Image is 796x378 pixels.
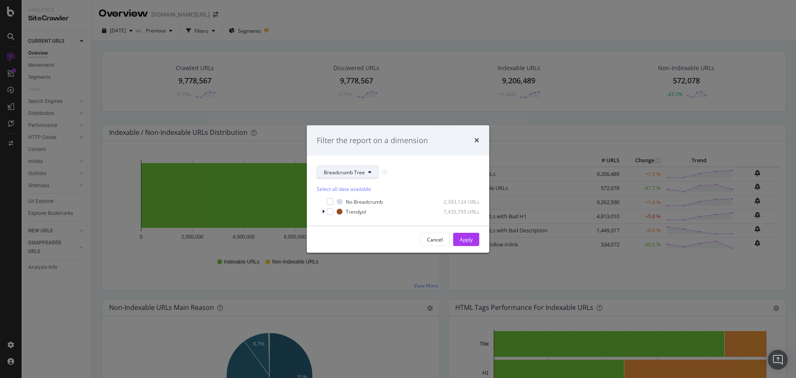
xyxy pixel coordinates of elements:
[474,135,479,146] div: times
[346,198,383,205] div: No Breadcrumb
[427,236,443,243] div: Cancel
[317,185,479,193] div: Select all data available
[317,166,379,179] button: Breadcrumb Tree
[346,208,366,215] div: Trendyol
[768,350,788,370] div: Open Intercom Messenger
[453,233,479,246] button: Apply
[460,236,473,243] div: Apply
[307,125,489,253] div: modal
[439,208,479,215] div: 7,435,795 URLs
[420,233,450,246] button: Cancel
[324,169,365,176] span: Breadcrumb Tree
[317,135,428,146] div: Filter the report on a dimension
[439,198,479,205] div: 2,393,124 URLs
